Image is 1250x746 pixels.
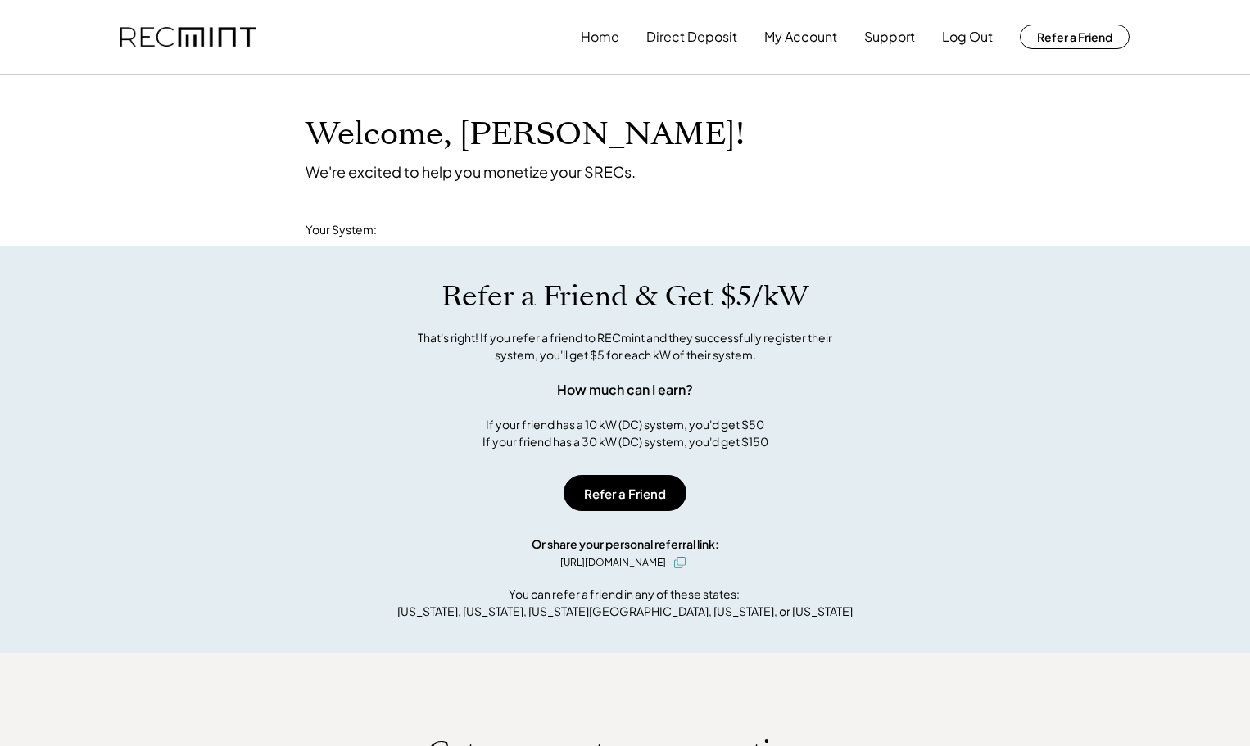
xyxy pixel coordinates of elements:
[942,20,993,53] button: Log Out
[670,553,690,572] button: click to copy
[306,115,745,154] h1: Welcome, [PERSON_NAME]!
[482,416,768,450] div: If your friend has a 10 kW (DC) system, you'd get $50 If your friend has a 30 kW (DC) system, you...
[442,279,808,314] h1: Refer a Friend & Get $5/kW
[557,380,693,400] div: How much can I earn?
[560,555,666,570] div: [URL][DOMAIN_NAME]
[532,536,719,553] div: Or share your personal referral link:
[306,162,636,181] div: We're excited to help you monetize your SRECs.
[397,585,853,620] div: You can refer a friend in any of these states: [US_STATE], [US_STATE], [US_STATE][GEOGRAPHIC_DATA...
[1020,25,1130,49] button: Refer a Friend
[864,20,915,53] button: Support
[400,329,850,364] div: That's right! If you refer a friend to RECmint and they successfully register their system, you'l...
[764,20,837,53] button: My Account
[581,20,619,53] button: Home
[120,27,256,47] img: recmint-logotype%403x.png
[646,20,737,53] button: Direct Deposit
[564,475,686,511] button: Refer a Friend
[306,222,377,238] div: Your System:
